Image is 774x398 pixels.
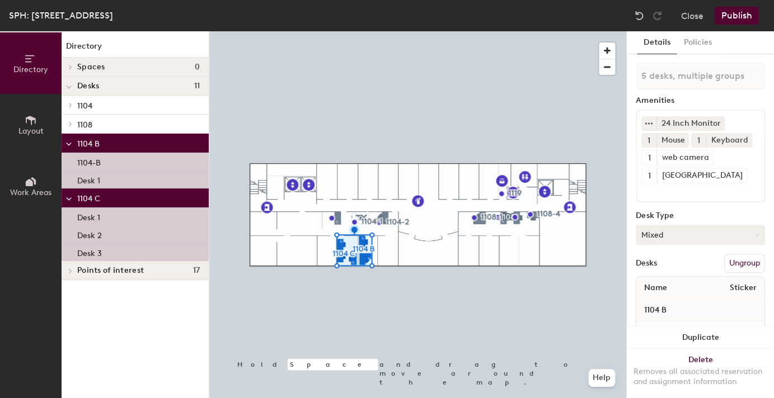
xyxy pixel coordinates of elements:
[681,7,703,25] button: Close
[642,150,656,165] button: 1
[62,40,209,58] h1: Directory
[77,228,102,240] p: Desk 2
[656,168,747,183] div: [GEOGRAPHIC_DATA]
[77,139,100,149] span: 1104 B
[714,7,758,25] button: Publish
[10,188,51,197] span: Work Areas
[627,349,774,398] button: DeleteRemoves all associated reservation and assignment information
[627,326,774,349] button: Duplicate
[648,135,650,146] span: 1
[724,254,765,273] button: Ungroup
[636,211,765,220] div: Desk Type
[77,82,99,91] span: Desks
[648,170,651,182] span: 1
[634,10,645,21] img: Undo
[77,245,102,258] p: Desk 3
[77,155,101,168] p: 1104-B
[706,133,752,148] div: Keyboard
[639,278,673,298] span: Name
[642,168,656,183] button: 1
[13,65,48,74] span: Directory
[636,259,657,268] div: Desks
[77,101,92,111] span: 1104
[77,120,92,130] span: 1108
[18,126,44,136] span: Layout
[193,266,200,275] span: 17
[656,116,725,131] div: 24 Inch Monitor
[697,135,700,146] span: 1
[641,133,656,148] button: 1
[77,194,100,203] span: 1104 C
[724,278,762,298] span: Sticker
[77,210,100,222] p: Desk 1
[656,133,689,148] div: Mouse
[691,133,706,148] button: 1
[636,225,765,245] button: Mixed
[677,31,718,54] button: Policies
[9,8,113,22] div: SPH: [STREET_ADDRESS]
[195,63,200,72] span: 0
[636,96,765,105] div: Amenities
[77,266,144,275] span: Points of interest
[194,82,200,91] span: 11
[648,152,651,164] span: 1
[77,173,100,186] p: Desk 1
[634,367,767,387] div: Removes all associated reservation and assignment information
[77,63,105,72] span: Spaces
[656,150,713,165] div: web camera
[651,10,663,21] img: Redo
[639,300,672,320] span: 1104 B
[637,31,677,54] button: Details
[588,369,615,387] button: Help
[639,325,703,340] input: Unnamed desk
